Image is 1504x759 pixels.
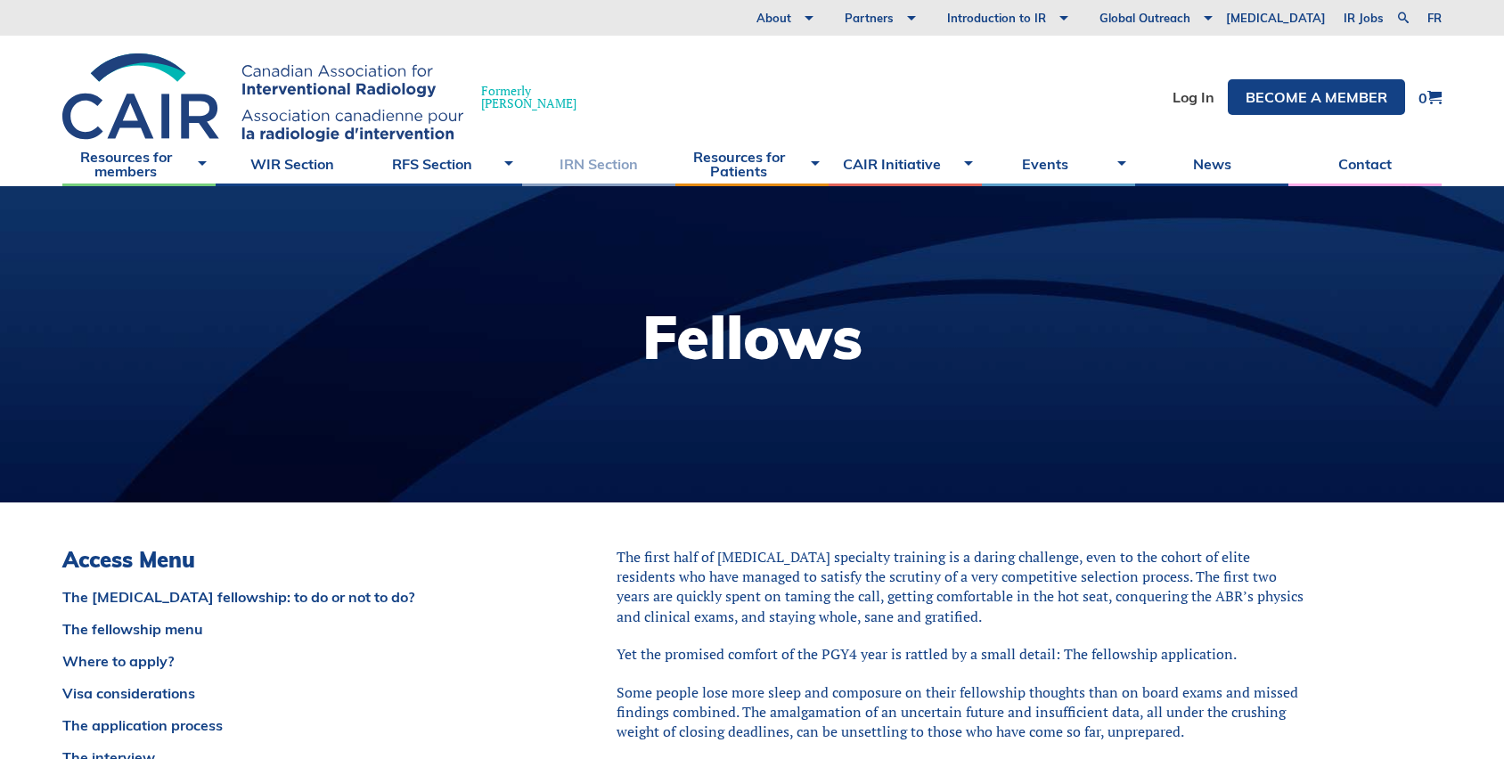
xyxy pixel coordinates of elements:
a: Resources for Patients [675,142,829,186]
p: The first half of [MEDICAL_DATA] specialty training is a daring challenge, even to the cohort of ... [617,547,1308,627]
h3: Access Menu [62,547,527,573]
h1: Fellows [642,307,862,367]
a: Become a member [1228,79,1405,115]
a: Contact [1288,142,1442,186]
a: Where to apply? [62,654,527,668]
a: News [1135,142,1288,186]
a: Visa considerations [62,686,527,700]
a: 0 [1418,90,1442,105]
a: fr [1427,12,1442,24]
a: The [MEDICAL_DATA] fellowship: to do or not to do? [62,590,527,604]
a: The application process [62,718,527,732]
a: Log In [1173,90,1214,104]
a: WIR Section [216,142,369,186]
img: CIRA [62,53,463,142]
a: Events [982,142,1135,186]
p: Some people lose more sleep and composure on their fellowship thoughts than on board exams and mi... [617,682,1308,742]
a: CAIR Initiative [829,142,982,186]
a: The fellowship menu [62,622,527,636]
a: Resources for members [62,142,216,186]
a: RFS Section [369,142,522,186]
span: Formerly [PERSON_NAME] [481,85,576,110]
p: Yet the promised comfort of the PGY4 year is rattled by a small detail: The fellowship application. [617,644,1308,664]
a: IRN Section [522,142,675,186]
a: Formerly[PERSON_NAME] [62,53,594,142]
